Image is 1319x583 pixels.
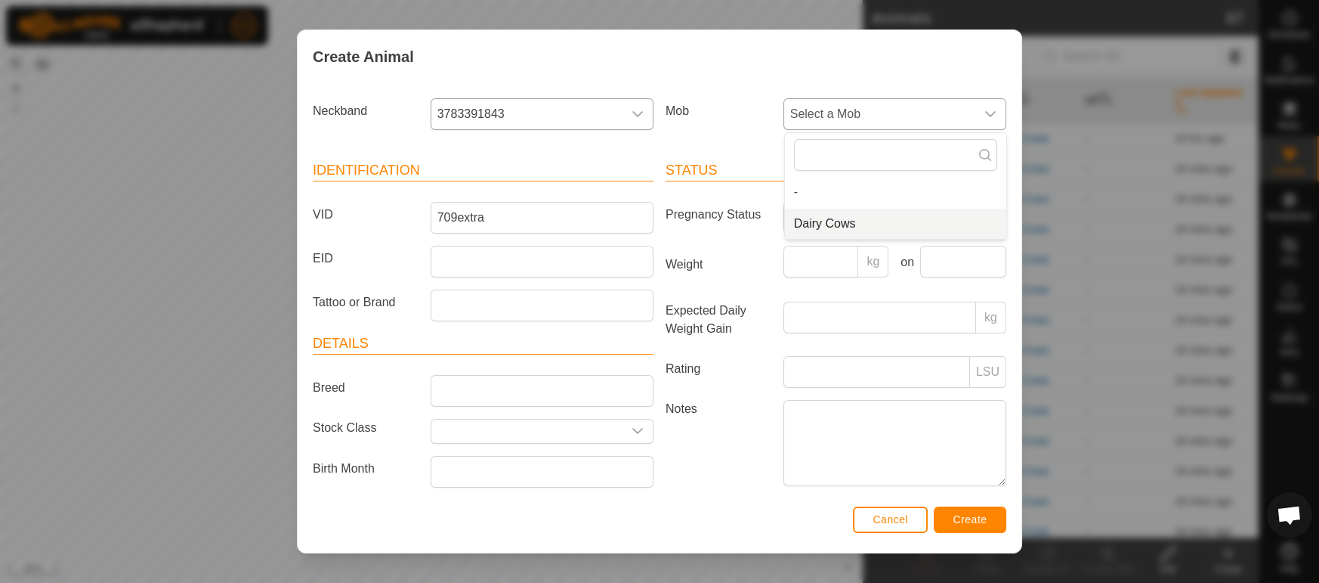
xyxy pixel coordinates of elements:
span: Select a Mob [784,99,975,129]
label: Tattoo or Brand [307,290,425,315]
span: 3783391843 [431,99,622,129]
div: dropdown trigger [622,99,653,129]
label: on [894,253,914,271]
label: EID [307,246,425,271]
button: Create [934,507,1006,533]
span: - [794,183,798,201]
header: Identification [313,160,653,181]
label: Mob [659,98,777,124]
label: Weight [659,246,777,284]
span: Dairy Cows [794,215,856,233]
header: Status [666,160,1006,181]
label: Neckband [307,98,425,124]
button: Cancel [853,507,928,533]
label: Rating [659,356,777,382]
label: Pregnancy Status [659,202,777,228]
span: Create [953,513,987,526]
p-inputgroup-addon: kg [976,302,1006,333]
label: Stock Class [307,419,425,438]
div: dropdown trigger [622,420,653,443]
label: VID [307,202,425,228]
li: Dairy Cows [785,209,1006,239]
label: Birth Month [307,456,425,482]
div: dropdown trigger [975,99,1005,129]
li: - [785,177,1006,207]
span: Cancel [873,513,908,526]
span: Create Animal [313,45,414,68]
label: Age [307,500,425,518]
ul: Option List [785,177,1006,239]
p-inputgroup-addon: kg [858,246,888,278]
header: Details [313,333,653,355]
label: Notes [659,400,777,485]
label: Breed [307,375,425,401]
div: Open chat [1267,492,1312,538]
label: Expected Daily Weight Gain [659,302,777,338]
p-inputgroup-addon: LSU [970,356,1006,388]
